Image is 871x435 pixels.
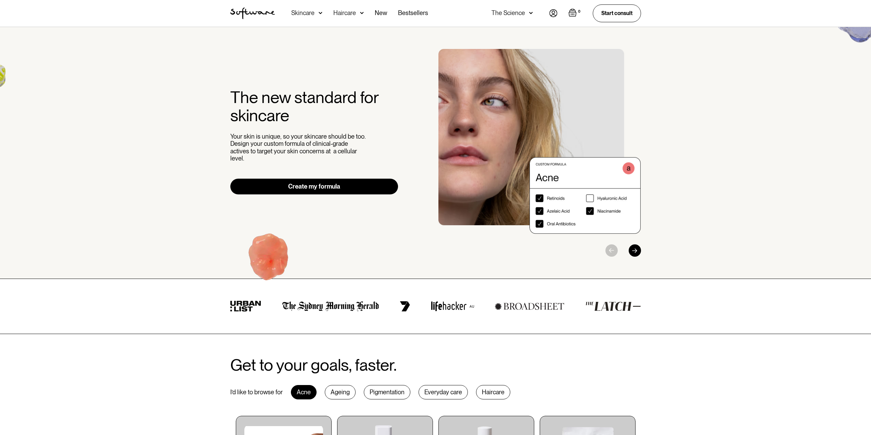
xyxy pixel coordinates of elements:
[360,10,364,16] img: arrow down
[230,179,398,194] a: Create my formula
[333,10,356,16] div: Haircare
[585,302,641,311] img: the latch logo
[364,385,410,399] div: Pigmentation
[431,301,474,311] img: lifehacker logo
[319,10,322,16] img: arrow down
[529,10,533,16] img: arrow down
[291,385,317,399] div: Acne
[230,356,397,374] h2: Get to your goals, faster.
[282,301,379,311] img: the Sydney morning herald logo
[227,218,312,302] img: Hydroquinone (skin lightening agent)
[419,385,468,399] div: Everyday care
[291,10,315,16] div: Skincare
[438,49,641,234] div: 1 / 3
[230,388,283,396] div: I’d like to browse for
[629,244,641,257] div: Next slide
[568,9,582,18] a: Open cart
[593,4,641,22] a: Start consult
[230,88,398,125] h2: The new standard for skincare
[230,301,261,312] img: urban list logo
[476,385,510,399] div: Haircare
[325,385,356,399] div: Ageing
[230,8,275,19] img: Software Logo
[230,8,275,19] a: home
[491,10,525,16] div: The Science
[577,9,582,15] div: 0
[230,133,367,162] p: Your skin is unique, so your skincare should be too. Design your custom formula of clinical-grade...
[495,303,564,310] img: broadsheet logo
